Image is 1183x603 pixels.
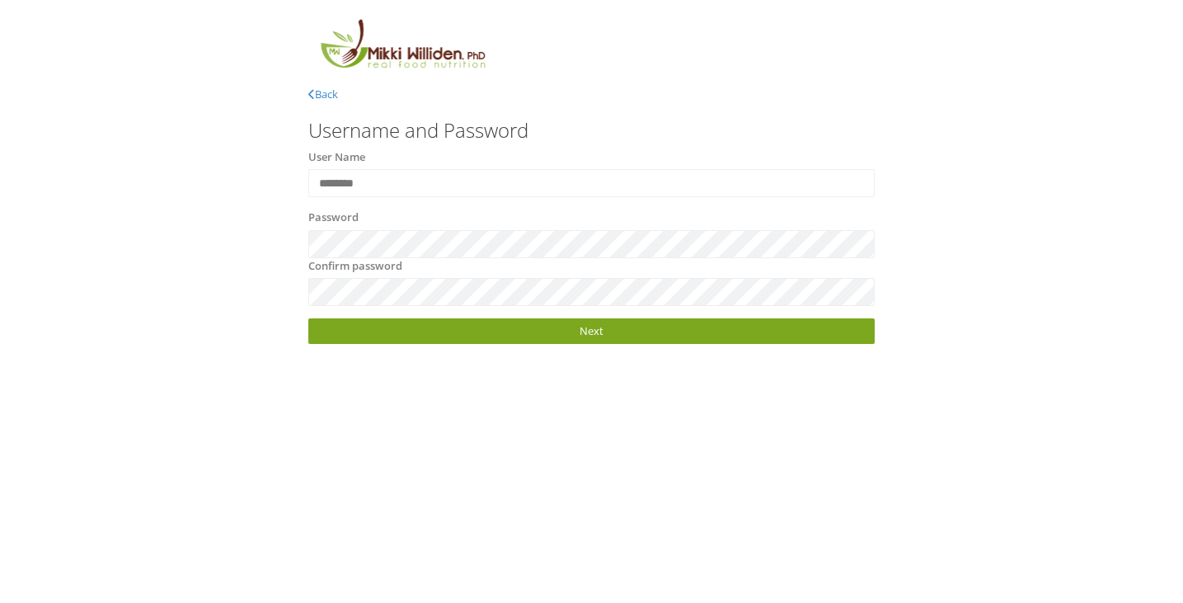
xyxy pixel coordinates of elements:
a: Next [308,318,876,344]
label: Confirm password [308,258,402,275]
label: User Name [308,149,365,166]
a: Back [308,87,338,101]
h3: Username and Password [308,120,876,141]
label: Password [308,210,359,226]
img: MikkiLogoMain.png [308,16,496,78]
